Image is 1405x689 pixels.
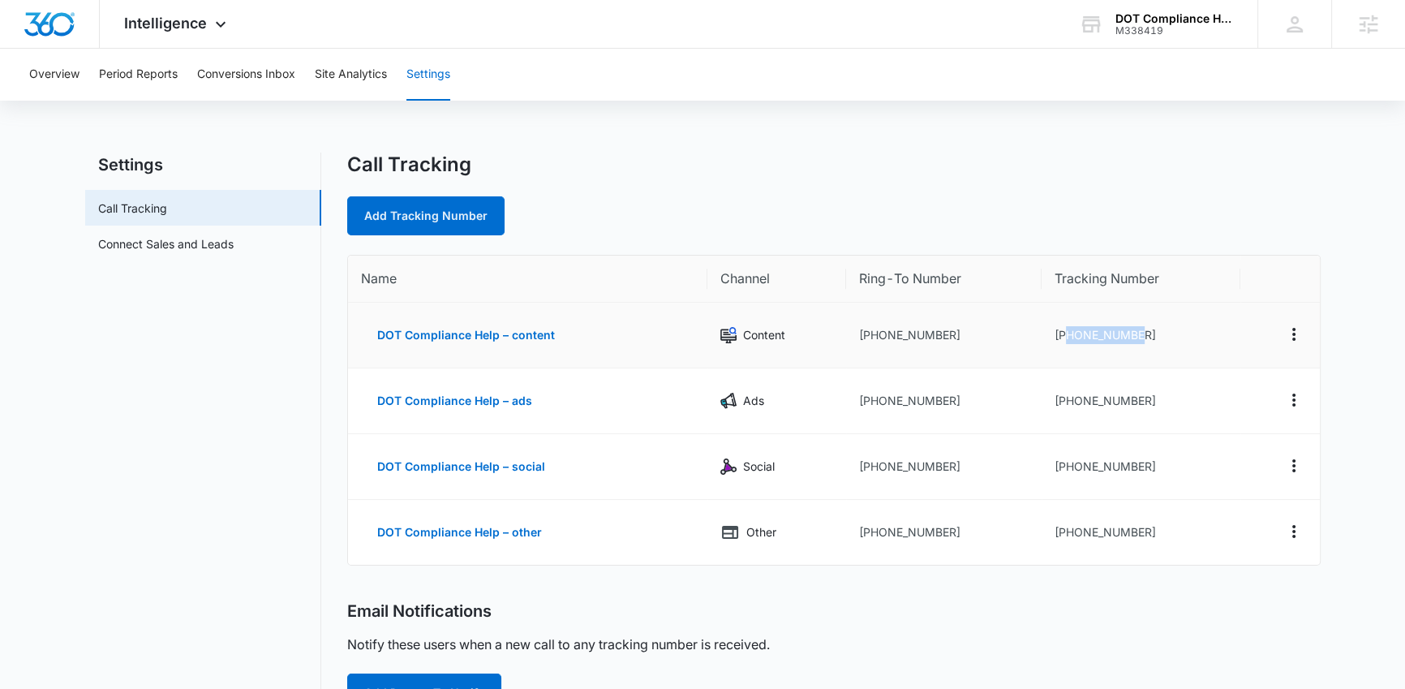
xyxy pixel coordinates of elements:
[846,368,1042,434] td: [PHONE_NUMBER]
[361,447,561,486] button: DOT Compliance Help – social
[1042,256,1240,303] th: Tracking Number
[720,327,737,343] img: Content
[846,500,1042,565] td: [PHONE_NUMBER]
[1281,519,1307,545] button: Actions
[720,459,737,475] img: Social
[361,316,571,355] button: DOT Compliance Help – content
[743,458,775,476] p: Social
[1042,434,1240,500] td: [PHONE_NUMBER]
[347,153,471,177] h1: Call Tracking
[315,49,387,101] button: Site Analytics
[846,303,1042,368] td: [PHONE_NUMBER]
[720,393,737,409] img: Ads
[98,200,167,217] a: Call Tracking
[707,256,846,303] th: Channel
[29,49,79,101] button: Overview
[197,49,295,101] button: Conversions Inbox
[124,15,207,32] span: Intelligence
[746,523,776,541] p: Other
[1281,453,1307,479] button: Actions
[846,256,1042,303] th: Ring-To Number
[1281,387,1307,413] button: Actions
[98,235,234,252] a: Connect Sales and Leads
[347,635,770,654] p: Notify these users when a new call to any tracking number is received.
[99,49,178,101] button: Period Reports
[347,196,505,235] a: Add Tracking Number
[348,256,708,303] th: Name
[406,49,450,101] button: Settings
[743,392,764,410] p: Ads
[1281,321,1307,347] button: Actions
[1042,368,1240,434] td: [PHONE_NUMBER]
[361,513,558,552] button: DOT Compliance Help – other
[1042,500,1240,565] td: [PHONE_NUMBER]
[361,381,548,420] button: DOT Compliance Help – ads
[846,434,1042,500] td: [PHONE_NUMBER]
[85,153,321,177] h2: Settings
[347,601,492,622] h2: Email Notifications
[743,326,785,344] p: Content
[1115,25,1234,37] div: account id
[1042,303,1240,368] td: [PHONE_NUMBER]
[1115,12,1234,25] div: account name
